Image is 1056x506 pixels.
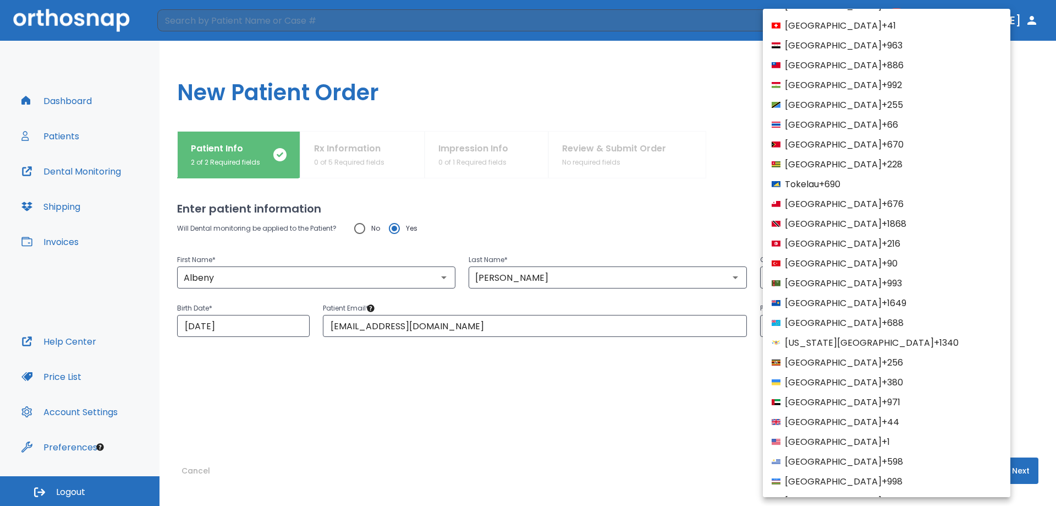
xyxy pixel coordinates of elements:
span: +90 [882,257,898,270]
span: +886 [882,59,904,72]
span: [GEOGRAPHIC_DATA] [785,475,882,488]
span: [GEOGRAPHIC_DATA] [785,396,882,409]
span: [GEOGRAPHIC_DATA] [785,416,882,429]
span: [GEOGRAPHIC_DATA] [785,237,882,251]
span: Tokelau [785,178,819,191]
span: +963 [882,39,903,52]
span: +598 [882,455,903,469]
span: +41 [882,19,896,32]
span: +993 [882,277,902,290]
span: [GEOGRAPHIC_DATA] [785,356,882,369]
span: +688 [882,317,904,330]
span: +1649 [882,297,906,310]
span: +998 [882,475,903,488]
span: +255 [882,99,903,112]
span: [GEOGRAPHIC_DATA] [785,297,882,310]
span: +676 [882,198,904,211]
span: [GEOGRAPHIC_DATA] [785,59,882,72]
span: [GEOGRAPHIC_DATA] [785,257,882,270]
span: [GEOGRAPHIC_DATA] [785,217,882,231]
span: +992 [882,79,902,92]
span: +380 [882,376,903,389]
span: [GEOGRAPHIC_DATA] [785,19,882,32]
span: +66 [882,118,898,132]
span: [US_STATE][GEOGRAPHIC_DATA] [785,336,934,350]
span: [GEOGRAPHIC_DATA] [785,99,882,112]
span: +1 [882,436,890,449]
span: +1340 [934,336,959,350]
span: [GEOGRAPHIC_DATA] [785,138,882,151]
span: [GEOGRAPHIC_DATA] [785,39,882,52]
span: [GEOGRAPHIC_DATA] [785,79,882,92]
span: [GEOGRAPHIC_DATA] [785,158,882,171]
span: +690 [819,178,840,191]
span: [GEOGRAPHIC_DATA] [785,277,882,290]
span: +228 [882,158,903,171]
span: +44 [882,416,899,429]
span: [GEOGRAPHIC_DATA] [785,317,882,330]
span: [GEOGRAPHIC_DATA] [785,436,882,449]
span: [GEOGRAPHIC_DATA] [785,118,882,132]
span: [GEOGRAPHIC_DATA] [785,198,882,211]
span: [GEOGRAPHIC_DATA] [785,455,882,469]
span: +670 [882,138,904,151]
span: [GEOGRAPHIC_DATA] [785,376,882,389]
span: +216 [882,237,900,251]
span: +256 [882,356,903,369]
span: +1868 [882,217,906,231]
span: +971 [882,396,900,409]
